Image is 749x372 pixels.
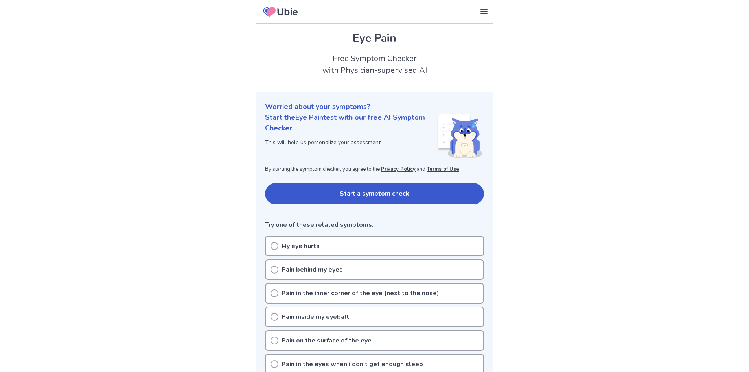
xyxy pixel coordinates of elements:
[282,336,372,345] p: Pain on the surface of the eye
[265,112,437,133] p: Start the Eye Pain test with our free AI Symptom Checker.
[282,241,320,251] p: My eye hurts
[265,220,484,229] p: Try one of these related symptoms.
[282,359,423,369] p: Pain in the eyes when i don't get enough sleep
[381,166,416,173] a: Privacy Policy
[265,138,437,146] p: This will help us personalize your assessment.
[282,289,439,298] p: Pain in the inner corner of the eye (next to the nose)
[427,166,459,173] a: Terms of Use
[256,53,493,76] h2: Free Symptom Checker with Physician-supervised AI
[265,102,484,112] p: Worried about your symptoms?
[282,312,349,322] p: Pain inside my eyeball
[265,30,484,46] h1: Eye Pain
[282,265,343,274] p: Pain behind my eyes
[437,114,482,158] img: Shiba
[265,183,484,204] button: Start a symptom check
[265,166,484,174] p: By starting the symptom checker, you agree to the and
